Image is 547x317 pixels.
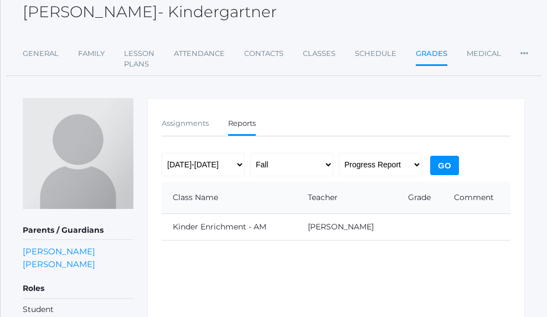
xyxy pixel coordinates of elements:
a: Attendance [174,43,225,65]
td: Kinder Enrichment - AM [162,214,297,241]
a: General [23,43,59,65]
a: [PERSON_NAME] [23,258,95,270]
a: Family [78,43,105,65]
a: [PERSON_NAME] [308,222,374,232]
a: Reports [228,113,256,136]
h5: Parents / Guardians [23,221,133,240]
a: [PERSON_NAME] [23,245,95,258]
a: Medical [467,43,501,65]
th: Class Name [162,182,297,214]
a: Grades [416,43,447,67]
th: Teacher [297,182,397,214]
a: Schedule [355,43,396,65]
span: - Kindergartner [158,2,277,21]
th: Comment [443,182,510,214]
a: Assignments [162,113,209,135]
a: Classes [303,43,336,65]
th: Grade [397,182,443,214]
h2: [PERSON_NAME] [23,3,277,21]
input: Go [430,156,459,175]
h5: Roles [23,279,133,298]
li: Student [23,304,133,315]
img: Emmy Rodarte [23,98,133,209]
a: Contacts [244,43,283,65]
a: Lesson Plans [124,43,154,75]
